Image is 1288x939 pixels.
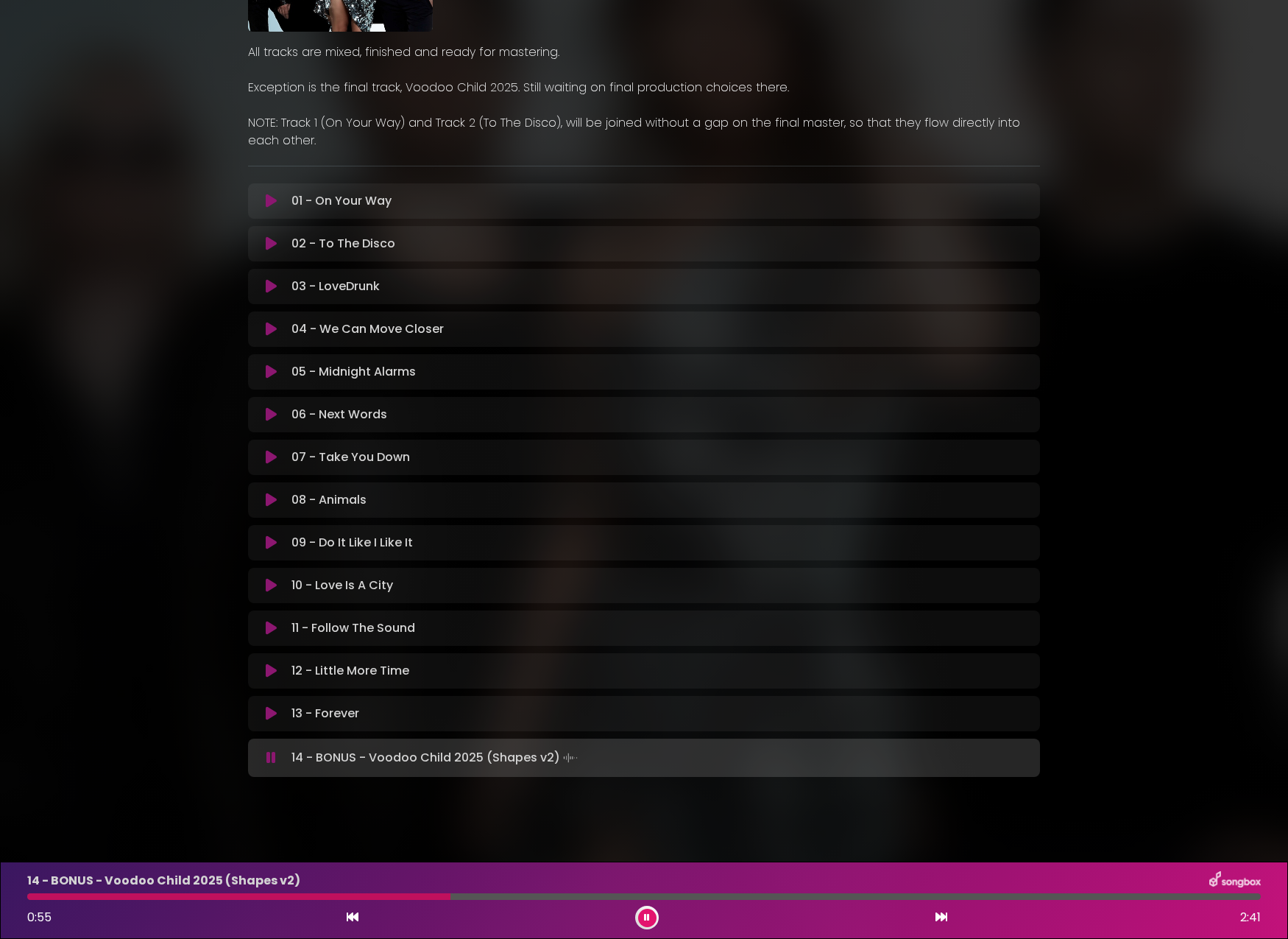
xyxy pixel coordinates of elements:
[248,79,1040,96] p: Exception is the final track, Voodoo Child 2025. Still waiting on final production choices there.
[291,449,410,466] p: 07 - Take You Down
[291,491,367,509] p: 08 - Animals
[291,278,380,295] p: 03 - LoveDrunk
[291,192,392,210] p: 01 - On Your Way
[560,748,581,768] img: waveform4.gif
[248,43,1040,61] p: All tracks are mixed, finished and ready for mastering.
[291,406,387,423] p: 06 - Next Words
[291,534,413,552] p: 09 - Do It Like I Like It
[291,363,416,381] p: 05 - Midnight Alarms
[291,748,581,768] p: 14 - BONUS - Voodoo Child 2025 (Shapes v2)
[291,619,415,637] p: 11 - Follow The Sound
[291,705,359,722] p: 13 - Forever
[291,577,393,594] p: 10 - Love Is A City
[291,662,409,680] p: 12 - Little More Time
[291,320,444,338] p: 04 - We Can Move Closer
[291,235,395,253] p: 02 - To The Disco
[248,114,1040,150] p: NOTE: Track 1 (On Your Way) and Track 2 (To The Disco), will be joined without a gap on the final...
